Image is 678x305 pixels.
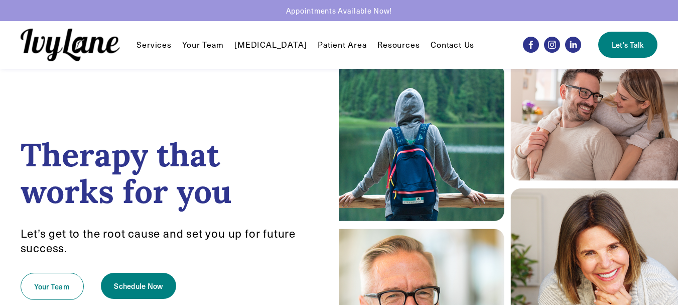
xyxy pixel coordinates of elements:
[598,32,657,58] a: Let's Talk
[182,39,223,51] a: Your Team
[21,134,232,212] strong: Therapy that works for you
[318,39,367,51] a: Patient Area
[137,39,171,51] a: folder dropdown
[101,273,177,299] a: Schedule Now
[137,40,171,50] span: Services
[377,40,420,50] span: Resources
[21,29,120,61] img: Ivy Lane Counseling &mdash; Therapy that works for you
[21,226,299,255] span: Let’s get to the root cause and set you up for future success.
[234,39,307,51] a: [MEDICAL_DATA]
[431,39,474,51] a: Contact Us
[21,273,84,300] a: Your Team
[523,37,539,53] a: Facebook
[565,37,581,53] a: LinkedIn
[544,37,560,53] a: Instagram
[377,39,420,51] a: folder dropdown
